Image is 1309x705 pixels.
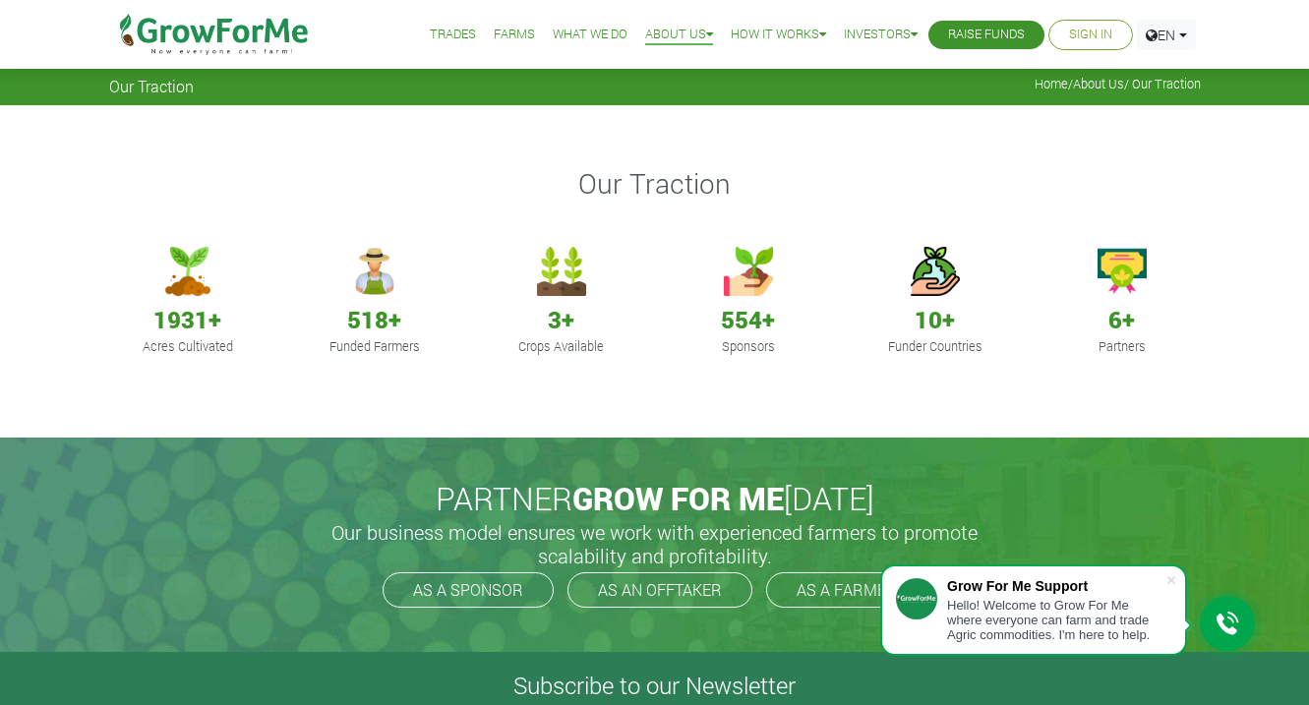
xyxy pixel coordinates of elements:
[1035,77,1201,91] span: / / Our Traction
[947,578,1165,594] div: Grow For Me Support
[109,77,194,95] span: Our Traction
[1137,20,1196,50] a: EN
[1053,306,1191,334] h4: 6+
[25,672,1284,700] h4: Subscribe to our Newsletter
[844,25,918,45] a: Investors
[119,306,257,334] h4: 1931+
[163,247,212,296] img: growforme image
[117,480,1193,517] h2: PARTNER [DATE]
[866,306,1004,334] h4: 10+
[493,306,630,334] h4: 3+
[1098,247,1147,296] img: growforme image
[680,306,817,334] h4: 554+
[731,25,826,45] a: How it Works
[553,25,627,45] a: What We Do
[112,167,1198,201] h3: Our Traction
[948,25,1025,45] a: Raise Funds
[947,598,1165,642] div: Hello! Welcome to Grow For Me where everyone can farm and trade Agric commodities. I'm here to help.
[494,25,535,45] a: Farms
[683,337,814,356] p: Sponsors
[122,337,254,356] p: Acres Cultivated
[306,306,444,334] h4: 518+
[572,477,784,519] span: GROW FOR ME
[309,337,441,356] p: Funded Farmers
[496,337,627,356] p: Crops Available
[311,520,999,567] h5: Our business model ensures we work with experienced farmers to promote scalability and profitabil...
[1035,76,1068,91] a: Home
[383,572,554,608] a: AS A SPONSOR
[645,25,713,45] a: About Us
[724,247,773,296] img: growforme image
[766,572,927,608] a: AS A FARMER
[537,247,586,296] img: growforme image
[869,337,1001,356] p: Funder Countries
[567,572,752,608] a: AS AN OFFTAKER
[911,247,960,296] img: growforme image
[1056,337,1188,356] p: Partners
[1069,25,1112,45] a: Sign In
[1073,76,1124,91] a: About Us
[350,247,399,296] img: growforme image
[430,25,476,45] a: Trades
